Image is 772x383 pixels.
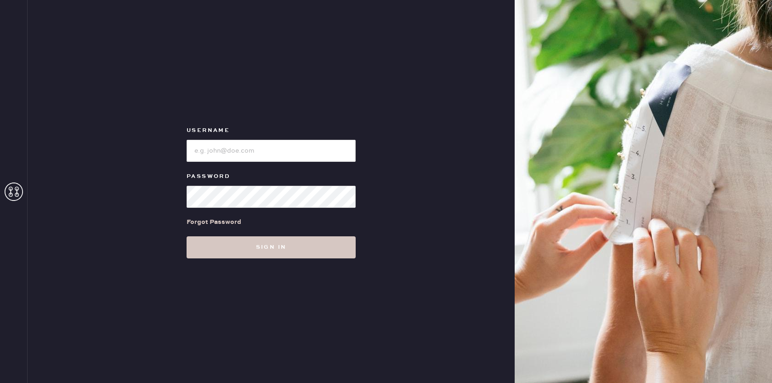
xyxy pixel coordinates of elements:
[187,236,356,258] button: Sign in
[187,217,241,227] div: Forgot Password
[187,208,241,236] a: Forgot Password
[187,140,356,162] input: e.g. john@doe.com
[187,125,356,136] label: Username
[187,171,356,182] label: Password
